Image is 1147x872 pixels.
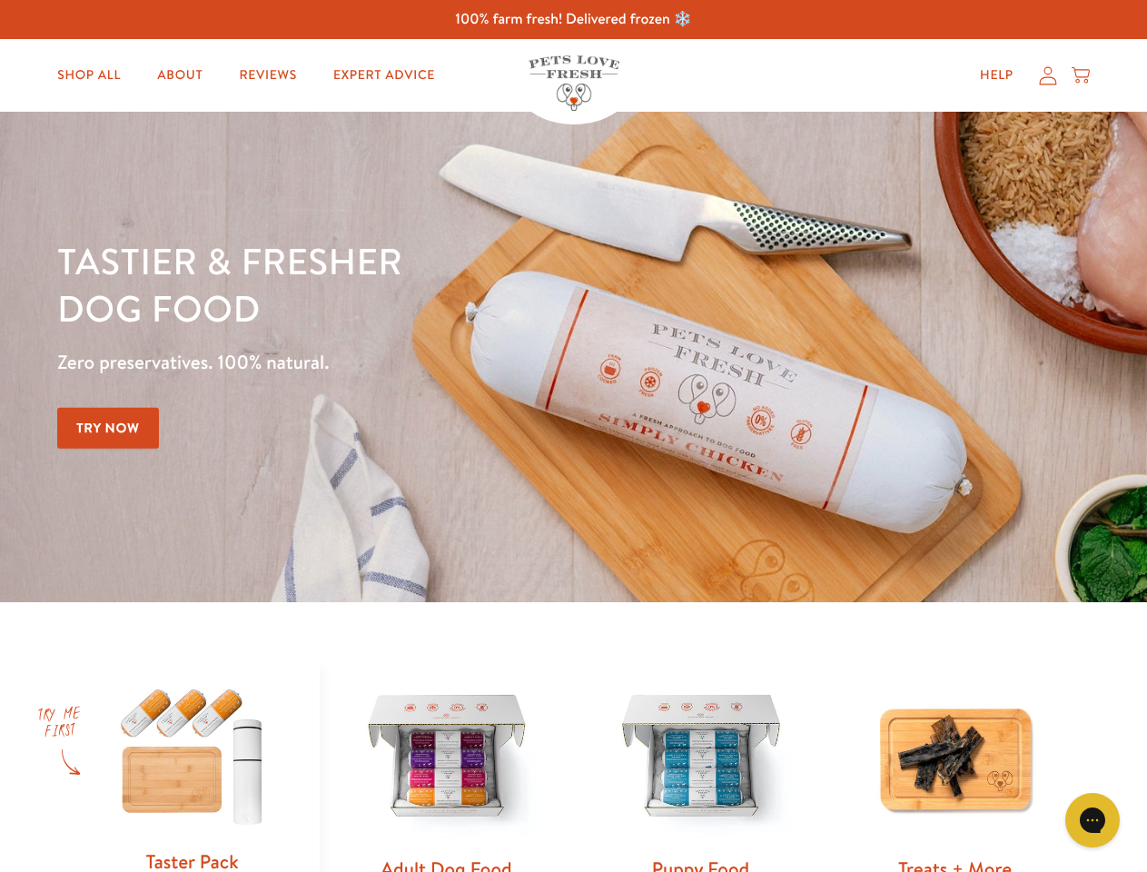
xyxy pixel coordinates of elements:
[224,57,311,94] a: Reviews
[1056,787,1129,854] iframe: Gorgias live chat messenger
[143,57,217,94] a: About
[319,57,450,94] a: Expert Advice
[57,346,746,379] p: Zero preservatives. 100% natural.
[965,57,1028,94] a: Help
[57,237,746,332] h1: Tastier & fresher dog food
[529,55,619,111] img: Pets Love Fresh
[43,57,135,94] a: Shop All
[57,408,159,449] a: Try Now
